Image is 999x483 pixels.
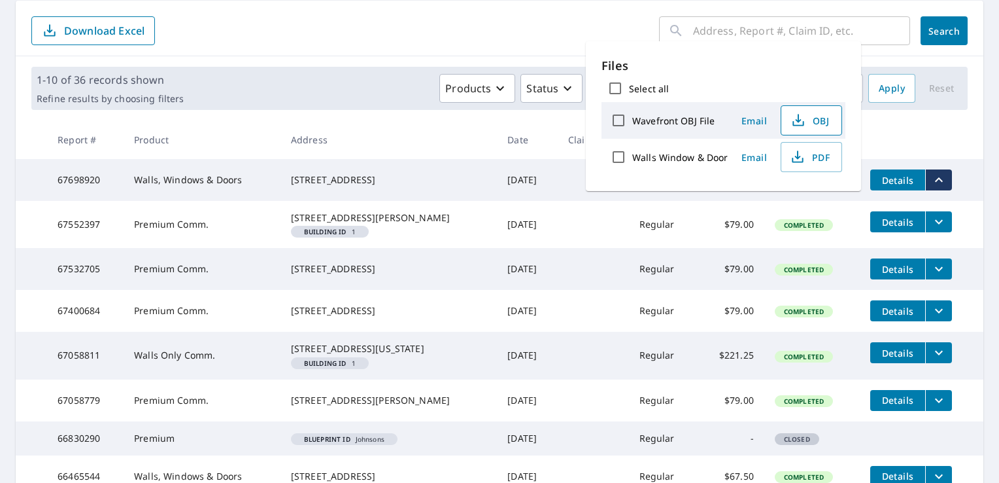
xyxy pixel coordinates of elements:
button: detailsBtn-67698920 [870,170,925,190]
td: Regular [629,201,698,248]
button: detailsBtn-67552397 [870,211,925,232]
button: detailsBtn-67400684 [870,300,925,321]
td: Premium Comm. [124,380,280,421]
th: Claim ID [558,120,629,159]
em: Blueprint ID [304,436,350,442]
div: [STREET_ADDRESS][PERSON_NAME] [291,211,486,224]
label: Walls Window & Door [632,151,728,164]
span: Johnsons [296,436,392,442]
button: Email [734,147,775,168]
button: Status [520,74,583,103]
td: 66830290 [47,421,124,456]
span: Details [878,174,917,187]
td: $79.00 [697,201,764,248]
td: 67552397 [47,201,124,248]
button: filesDropdownBtn-67532705 [925,259,952,279]
td: [DATE] [497,380,558,421]
p: Files [601,57,845,75]
button: Apply [868,74,915,103]
td: Premium Comm. [124,290,280,332]
span: Details [878,263,917,276]
button: detailsBtn-67058779 [870,390,925,411]
p: Status [526,80,558,96]
span: Apply [879,80,905,97]
td: Premium Comm. [124,248,280,290]
button: filesDropdownBtn-67058779 [925,390,952,411]
td: $221.25 [697,332,764,379]
span: Details [878,394,917,406]
span: 1 [296,360,364,367]
td: [DATE] [497,421,558,456]
span: Closed [776,435,818,444]
td: [DATE] [497,290,558,332]
button: filesDropdownBtn-67698920 [925,170,952,190]
td: [DATE] [497,201,558,248]
td: Regular [629,290,698,332]
th: Date [497,120,558,159]
div: [STREET_ADDRESS] [291,173,486,187]
span: Completed [776,352,832,361]
p: Products [445,80,491,96]
td: - [697,421,764,456]
label: Select all [629,82,669,95]
button: detailsBtn-67532705 [870,259,925,279]
button: OBJ [781,105,842,135]
span: 1 [296,228,364,235]
th: Report # [47,120,124,159]
span: Completed [776,307,832,316]
button: Products [439,74,515,103]
label: Wavefront OBJ File [632,115,715,127]
td: [DATE] [497,248,558,290]
span: Details [878,216,917,228]
td: 67058811 [47,332,124,379]
p: Refine results by choosing filters [37,93,184,105]
td: Walls, Windows & Doors [124,159,280,201]
td: 67532705 [47,248,124,290]
span: Completed [776,265,832,274]
td: 67698920 [47,159,124,201]
td: Premium [124,421,280,456]
button: filesDropdownBtn-67058811 [925,342,952,363]
td: Regular [629,380,698,421]
button: Search [921,16,968,45]
span: PDF [789,149,831,165]
td: [DATE] [497,332,558,379]
th: Product [124,120,280,159]
td: Premium Comm. [124,201,280,248]
th: Address [280,120,497,159]
td: [DATE] [497,159,558,201]
span: OBJ [789,113,831,128]
div: [STREET_ADDRESS] [291,470,486,483]
p: Download Excel [64,24,144,38]
td: Walls Only Comm. [124,332,280,379]
span: Completed [776,221,832,230]
td: Regular [629,332,698,379]
div: [STREET_ADDRESS] [291,262,486,276]
td: Regular [629,248,698,290]
button: Email [734,111,775,131]
button: PDF [781,142,842,172]
span: Completed [776,473,832,482]
span: Details [878,347,917,359]
span: Details [878,305,917,317]
span: Completed [776,397,832,406]
em: Building ID [304,360,347,367]
span: Search [931,25,957,37]
span: Details [878,470,917,482]
button: filesDropdownBtn-67400684 [925,300,952,321]
span: Email [739,115,770,127]
td: $79.00 [697,248,764,290]
em: Building ID [304,228,347,235]
td: Regular [629,421,698,456]
div: [STREET_ADDRESS][US_STATE] [291,342,486,355]
td: $79.00 [697,380,764,421]
td: 67400684 [47,290,124,332]
button: detailsBtn-67058811 [870,342,925,363]
span: Email [739,151,770,164]
div: [STREET_ADDRESS][PERSON_NAME] [291,394,486,407]
div: [STREET_ADDRESS] [291,304,486,317]
button: Download Excel [31,16,155,45]
p: 1-10 of 36 records shown [37,72,184,88]
td: $79.00 [697,290,764,332]
input: Address, Report #, Claim ID, etc. [693,12,910,49]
